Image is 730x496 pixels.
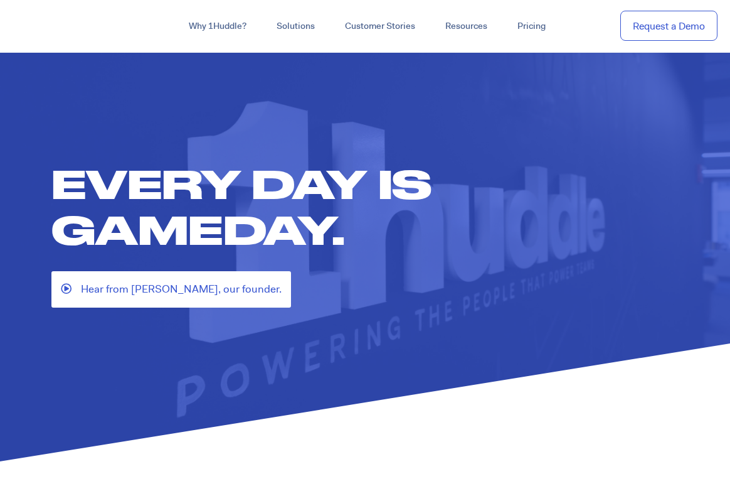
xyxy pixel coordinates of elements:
[330,15,430,38] a: Customer Stories
[51,271,291,307] a: Hear from [PERSON_NAME], our founder.
[174,15,262,38] a: Why 1Huddle?
[430,15,502,38] a: Resources
[502,15,561,38] a: Pricing
[620,11,717,41] a: Request a Demo
[13,14,102,38] img: ...
[262,15,330,38] a: Solutions
[81,281,282,298] span: Hear from [PERSON_NAME], our founder.
[51,161,691,252] h1: Every day is gameday.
